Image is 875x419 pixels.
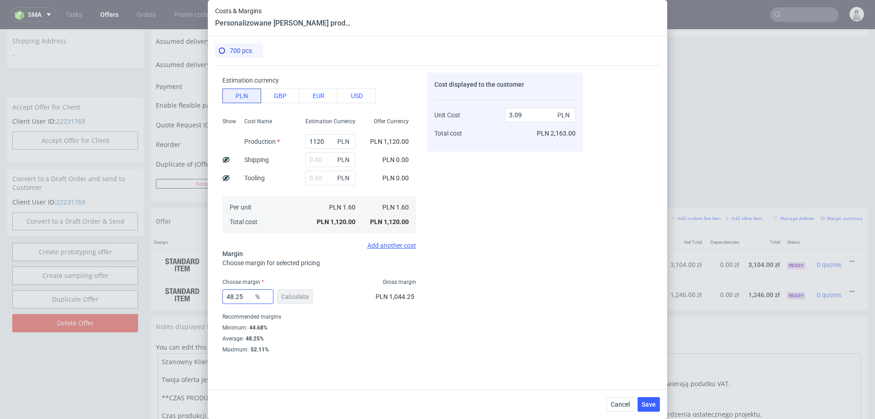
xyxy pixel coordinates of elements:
button: PLN [222,89,261,103]
span: PLN 2,163.00 [537,130,576,137]
span: Unit Cost [434,111,460,119]
a: Duplicate Offer [12,261,138,279]
span: Ready [787,263,805,270]
span: 700 pcs [230,47,252,54]
small: Manage dielines [773,187,814,192]
span: PLN [335,153,354,166]
span: 0 quotes [817,262,841,269]
input: Delete Offer [12,285,138,303]
span: Save [642,401,656,408]
a: Create sampling offer [12,237,138,256]
td: 1,246.00 zł [665,251,705,281]
label: Shipping [244,156,269,163]
div: • [GEOGRAPHIC_DATA] • Premium White • Cardboard cardstock [245,231,611,241]
span: Gross margin [383,278,416,286]
td: Enable flexible payments [156,70,292,88]
td: 1.78 zł [638,251,665,281]
a: Create prototyping offer [12,214,138,232]
input: 0.00 [305,171,355,185]
div: Accept Offer for Client [7,68,144,88]
label: Production [244,138,280,145]
strong: 770138 [215,232,237,239]
td: 1.94 zł [638,220,665,251]
td: Duplicate of (Offer ID) [156,127,292,149]
small: Margin summary [821,187,863,192]
input: 0.00 [222,289,273,304]
span: Ready [787,233,805,240]
img: ico-item-standard-808b9a5c6fcb9b175e39178d47118b2d5b188ca6bffdaafcb6ea4123cac998db.png [160,225,205,247]
button: Save [638,397,660,412]
div: 48.25% [244,335,264,342]
span: Cost displayed to the customer [434,81,524,88]
span: 0 quotes [817,232,841,239]
td: Assumed delivery country [156,3,292,26]
div: 52.11% [249,346,269,353]
strong: 770144 [215,262,237,269]
div: Add another cost [222,242,416,249]
span: PLN 1,044.25 [376,293,414,300]
td: Quote Request ID [156,88,292,110]
div: Minimum : [222,322,416,333]
button: Cancel [607,397,634,412]
span: - [12,21,138,31]
div: 44.68% [247,324,268,331]
div: Maximum : [222,344,416,353]
span: Cost Name [244,118,272,125]
label: Choose margin [222,279,264,285]
button: GBP [261,89,299,103]
div: Convert to a Draft Order and send to Customer [7,140,144,168]
th: Status [783,206,812,221]
button: EUR [299,89,338,103]
span: Total cost [434,130,462,137]
span: Offer Currency [374,118,409,125]
small: Add custom line item [671,187,721,192]
small: Add PIM line item [564,187,607,192]
label: Estimation currency [222,77,279,84]
input: 0.00 [305,134,355,149]
span: Show [222,118,236,125]
th: Dependencies [705,206,743,221]
button: Accept Offer for Client [12,102,138,120]
span: Costs & Margins [215,7,352,15]
th: Name [242,206,615,221]
span: Margin [222,250,243,257]
p: Client User ID: [12,88,138,97]
th: ID [211,206,242,221]
div: Shipping Address [7,1,144,22]
input: Convert to a Draft Order & Send [12,183,138,201]
img: ico-item-standard-808b9a5c6fcb9b175e39178d47118b2d5b188ca6bffdaafcb6ea4123cac998db.png [160,254,205,277]
th: Total [743,206,783,221]
input: 0.00 [305,152,355,167]
td: Reorder [156,110,292,127]
a: 22231769 [56,168,85,177]
p: Client User ID: [12,168,138,178]
label: Tooling [244,174,265,182]
td: 0.00 zł [705,251,743,281]
span: PLN 1,120.00 [370,138,409,145]
span: PLN 1,120.00 [370,218,409,225]
span: PLN [556,109,574,121]
td: Payment [156,50,292,70]
span: Personalizowane [PERSON_NAME] produktowe z zatrzaskowym dnem ze zdobieniami [245,231,382,241]
td: 0.00 zł [705,220,743,251]
span: Personalizowane [PERSON_NAME] produktowe z zatrzaskowym dnem ze zdobieniami [245,262,382,271]
div: Notes displayed below the Offer [150,288,868,308]
a: markdown [243,314,275,322]
span: SPEC- 216126 [561,233,595,240]
header: Personalizowane [PERSON_NAME] produktowe z zatrzaskowym dnem ze zdobieniami [215,18,352,28]
input: Only numbers [301,129,490,141]
th: Design [150,206,211,221]
span: Cancel [611,401,630,408]
span: Per unit [230,204,252,211]
span: Offer [156,189,171,196]
div: Average : [222,333,416,344]
span: PLN 1.60 [382,204,409,211]
th: Quant. [615,206,638,221]
td: 1600 [615,220,638,251]
input: Save [448,150,497,159]
button: USD [337,89,376,103]
span: Choose margin for selected pricing [222,259,320,267]
th: Unit Price [638,206,665,221]
span: % [253,290,272,303]
div: • [GEOGRAPHIC_DATA] • Premium White • Cardboard cardstock [245,261,611,270]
